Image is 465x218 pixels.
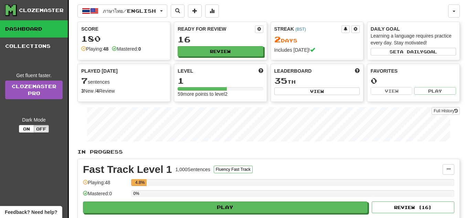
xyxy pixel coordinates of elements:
div: Clozemaster [19,7,64,14]
span: This week in points, UTC [355,68,360,74]
button: Add sentence to collection [188,4,202,18]
span: Open feedback widget [5,209,57,216]
div: 1,000 Sentences [176,166,210,173]
div: 1 [178,76,263,85]
strong: 48 [103,46,109,52]
div: sentences [81,76,167,85]
span: Leaderboard [274,68,312,74]
span: Level [178,68,193,74]
div: Mastered: 0 [83,190,128,201]
div: 59 more points to level 2 [178,91,263,97]
div: Ready for Review [178,25,255,32]
span: a daily [400,49,423,54]
div: Mastered: [112,45,141,52]
button: On [19,125,34,133]
button: Play [414,87,456,95]
div: Playing: [81,45,108,52]
a: (BST) [295,27,306,32]
div: 4.8% [133,179,147,186]
strong: 3 [81,88,84,94]
div: Day s [274,35,360,44]
a: ClozemasterPro [5,81,63,99]
div: Playing: 48 [83,179,128,190]
strong: 0 [138,46,141,52]
div: Fast Track Level 1 [83,164,172,175]
div: Includes [DATE]! [274,46,360,53]
button: Search sentences [171,4,184,18]
span: Score more points to level up [258,68,263,74]
div: New / Review [81,87,167,94]
div: th [274,76,360,85]
span: 7 [81,76,88,85]
span: 35 [274,76,287,85]
div: Favorites [371,68,456,74]
div: 180 [81,34,167,43]
button: More stats [205,4,219,18]
button: Off [34,125,49,133]
button: Review (16) [372,201,454,213]
button: Full History [432,107,460,115]
button: View [371,87,413,95]
button: Seta dailygoal [371,48,456,55]
div: Get fluent faster. [5,72,63,79]
span: ภาษาไทย / English [103,8,156,14]
p: In Progress [77,148,460,155]
button: Review [178,46,263,56]
div: Learning a language requires practice every day. Stay motivated! [371,32,456,46]
div: Score [81,25,167,32]
div: Daily Goal [371,25,456,32]
button: Play [83,201,368,213]
div: 0 [371,76,456,85]
strong: 4 [96,88,99,94]
div: Dark Mode [5,116,63,123]
button: Fluency Fast Track [214,166,253,173]
span: 2 [274,34,281,44]
span: Played [DATE] [81,68,118,74]
div: 16 [178,35,263,44]
button: ภาษาไทย/English [77,4,167,18]
button: View [274,87,360,95]
div: Streak [274,25,341,32]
